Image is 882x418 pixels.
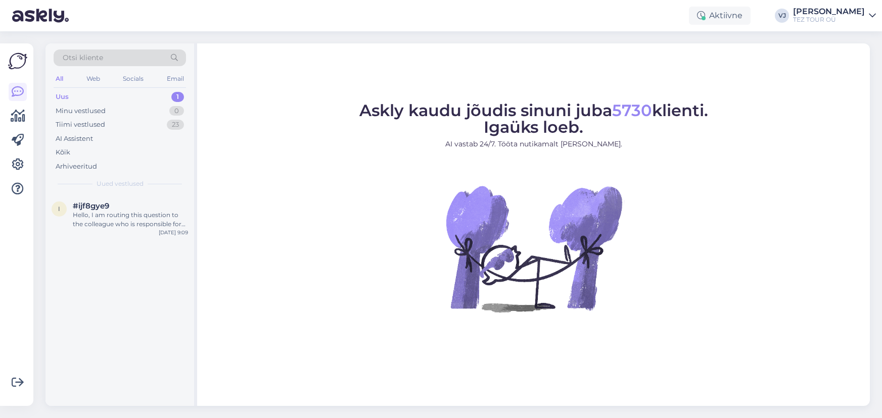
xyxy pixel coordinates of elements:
[121,72,146,85] div: Socials
[56,106,106,116] div: Minu vestlused
[56,147,70,158] div: Kõik
[171,92,184,102] div: 1
[359,139,708,149] p: AI vastab 24/7. Tööta nutikamalt [PERSON_NAME].
[443,158,625,339] img: No Chat active
[8,51,27,71] img: Askly Logo
[165,72,186,85] div: Email
[58,205,60,213] span: i
[73,201,109,211] span: #ijf8gye9
[56,162,97,172] div: Arhiveeritud
[793,8,876,24] a: [PERSON_NAME]TEZ TOUR OÜ
[612,100,652,120] span: 5730
[56,92,69,102] div: Uus
[54,72,65,85] div: All
[775,9,789,23] div: VJ
[689,7,751,25] div: Aktiivne
[169,106,184,116] div: 0
[97,179,144,188] span: Uued vestlused
[56,120,105,130] div: Tiimi vestlused
[793,16,865,24] div: TEZ TOUR OÜ
[793,8,865,16] div: [PERSON_NAME]
[56,134,93,144] div: AI Assistent
[359,100,708,137] span: Askly kaudu jõudis sinuni juba klienti. Igaüks loeb.
[167,120,184,130] div: 23
[73,211,188,229] div: Hello, I am routing this question to the colleague who is responsible for this topic. The reply m...
[84,72,102,85] div: Web
[159,229,188,236] div: [DATE] 9:09
[63,53,103,63] span: Otsi kliente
